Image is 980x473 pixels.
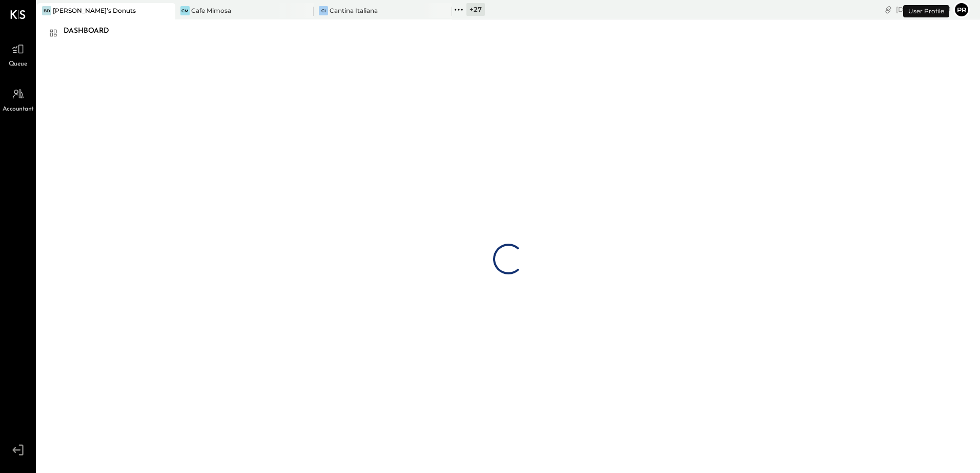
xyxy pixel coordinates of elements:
div: Dashboard [64,23,119,39]
div: Cafe Mimosa [191,6,231,15]
div: copy link [883,4,893,15]
div: + 27 [466,3,485,16]
div: [PERSON_NAME]’s Donuts [53,6,136,15]
a: Queue [1,39,35,69]
div: User Profile [903,5,949,17]
span: Queue [9,60,28,69]
span: Accountant [3,105,34,114]
a: Accountant [1,84,35,114]
div: CI [319,6,328,15]
button: Pr [953,2,970,18]
div: Cantina Italiana [330,6,378,15]
div: [DATE] [896,5,951,14]
div: CM [180,6,190,15]
div: BD [42,6,51,15]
